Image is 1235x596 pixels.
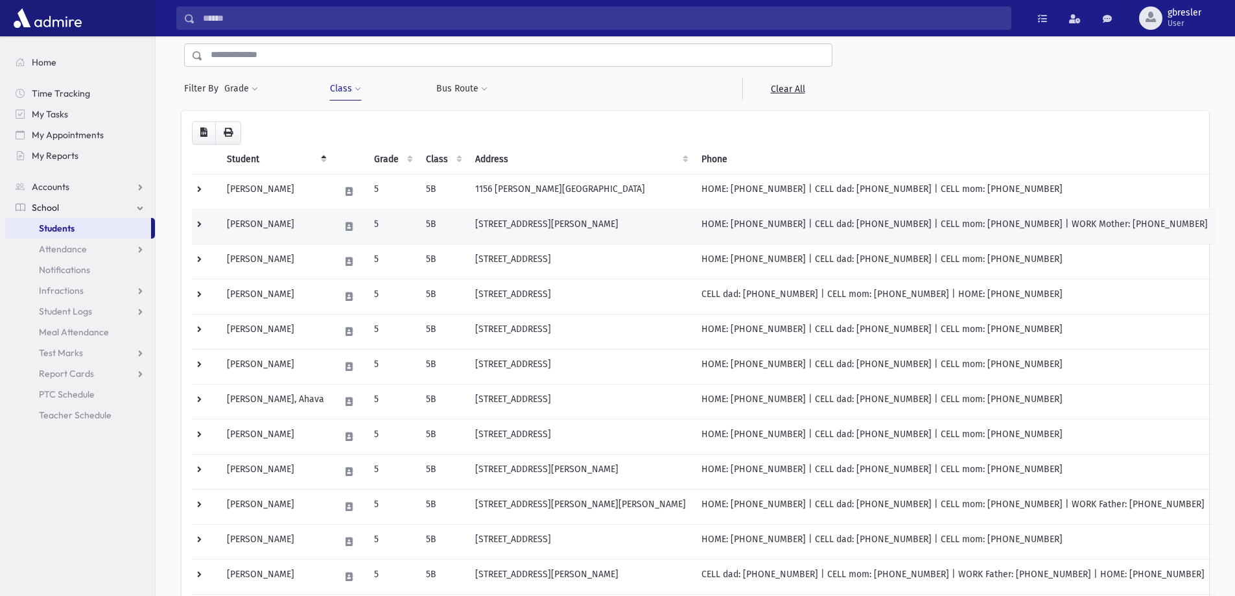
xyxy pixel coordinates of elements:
span: Home [32,56,56,68]
td: CELL dad: [PHONE_NUMBER] | CELL mom: [PHONE_NUMBER] | HOME: [PHONE_NUMBER] [694,279,1216,314]
td: HOME: [PHONE_NUMBER] | CELL dad: [PHONE_NUMBER] | CELL mom: [PHONE_NUMBER] [694,314,1216,349]
span: Infractions [39,285,84,296]
th: Grade: activate to sort column ascending [366,145,418,174]
td: [PERSON_NAME] [219,489,332,524]
a: Student Logs [5,301,155,322]
button: Class [329,77,362,101]
span: Notifications [39,264,90,276]
td: [PERSON_NAME] [219,209,332,244]
td: [PERSON_NAME], Ahava [219,384,332,419]
td: 5 [366,559,418,594]
td: [PERSON_NAME] [219,524,332,559]
a: PTC Schedule [5,384,155,405]
td: 5 [366,419,418,454]
td: CELL dad: [PHONE_NUMBER] | CELL mom: [PHONE_NUMBER] | WORK Father: [PHONE_NUMBER] | HOME: [PHONE_... [694,559,1216,594]
span: My Appointments [32,129,104,141]
td: [PERSON_NAME] [219,244,332,279]
td: 5 [366,384,418,419]
td: [PERSON_NAME] [219,559,332,594]
td: HOME: [PHONE_NUMBER] | CELL dad: [PHONE_NUMBER] | CELL mom: [PHONE_NUMBER] [694,349,1216,384]
td: 5B [418,279,467,314]
a: Accounts [5,176,155,197]
a: Time Tracking [5,83,155,104]
button: Print [215,121,241,145]
td: 5B [418,314,467,349]
a: My Reports [5,145,155,166]
span: Teacher Schedule [39,409,112,421]
td: HOME: [PHONE_NUMBER] | CELL dad: [PHONE_NUMBER] | CELL mom: [PHONE_NUMBER] [694,384,1216,419]
th: Address: activate to sort column ascending [467,145,694,174]
td: [STREET_ADDRESS][PERSON_NAME] [467,209,694,244]
td: 5 [366,314,418,349]
a: My Appointments [5,125,155,145]
button: Bus Route [436,77,488,101]
span: My Tasks [32,108,68,120]
td: [STREET_ADDRESS][PERSON_NAME] [467,454,694,489]
td: HOME: [PHONE_NUMBER] | CELL dad: [PHONE_NUMBER] | CELL mom: [PHONE_NUMBER] [694,454,1216,489]
td: HOME: [PHONE_NUMBER] | CELL dad: [PHONE_NUMBER] | CELL mom: [PHONE_NUMBER] [694,524,1216,559]
a: My Tasks [5,104,155,125]
span: Time Tracking [32,88,90,99]
a: Attendance [5,239,155,259]
td: [PERSON_NAME] [219,279,332,314]
td: 5B [418,209,467,244]
td: 5B [418,384,467,419]
span: Accounts [32,181,69,193]
td: 5B [418,524,467,559]
a: Home [5,52,155,73]
td: [PERSON_NAME] [219,174,332,209]
td: 1156 [PERSON_NAME][GEOGRAPHIC_DATA] [467,174,694,209]
td: [STREET_ADDRESS] [467,349,694,384]
td: 5 [366,244,418,279]
a: Clear All [742,77,832,101]
a: Notifications [5,259,155,280]
span: Meal Attendance [39,326,109,338]
td: HOME: [PHONE_NUMBER] | CELL dad: [PHONE_NUMBER] | CELL mom: [PHONE_NUMBER] [694,244,1216,279]
a: Teacher Schedule [5,405,155,425]
td: HOME: [PHONE_NUMBER] | CELL dad: [PHONE_NUMBER] | CELL mom: [PHONE_NUMBER] [694,419,1216,454]
td: [STREET_ADDRESS] [467,384,694,419]
td: 5B [418,559,467,594]
span: Attendance [39,243,87,255]
input: Search [195,6,1011,30]
a: School [5,197,155,218]
span: User [1168,18,1201,29]
td: 5 [366,454,418,489]
a: Test Marks [5,342,155,363]
td: [STREET_ADDRESS][PERSON_NAME] [467,559,694,594]
span: Student Logs [39,305,92,317]
td: 5 [366,489,418,524]
span: Report Cards [39,368,94,379]
td: 5 [366,524,418,559]
td: HOME: [PHONE_NUMBER] | CELL dad: [PHONE_NUMBER] | CELL mom: [PHONE_NUMBER] | WORK Father: [PHONE_... [694,489,1216,524]
a: Infractions [5,280,155,301]
td: 5 [366,174,418,209]
td: [STREET_ADDRESS] [467,524,694,559]
td: [STREET_ADDRESS] [467,314,694,349]
a: Meal Attendance [5,322,155,342]
td: 5 [366,279,418,314]
td: [STREET_ADDRESS][PERSON_NAME][PERSON_NAME] [467,489,694,524]
th: Class: activate to sort column ascending [418,145,467,174]
td: 5B [418,454,467,489]
td: HOME: [PHONE_NUMBER] | CELL dad: [PHONE_NUMBER] | CELL mom: [PHONE_NUMBER] [694,174,1216,209]
td: 5B [418,489,467,524]
td: [PERSON_NAME] [219,454,332,489]
td: [PERSON_NAME] [219,314,332,349]
span: Test Marks [39,347,83,359]
td: HOME: [PHONE_NUMBER] | CELL dad: [PHONE_NUMBER] | CELL mom: [PHONE_NUMBER] | WORK Mother: [PHONE_... [694,209,1216,244]
button: CSV [192,121,216,145]
a: Report Cards [5,363,155,384]
a: Students [5,218,151,239]
td: [STREET_ADDRESS] [467,419,694,454]
span: gbresler [1168,8,1201,18]
span: Filter By [184,82,224,95]
button: Grade [224,77,259,101]
span: PTC Schedule [39,388,95,400]
td: 5B [418,349,467,384]
td: [PERSON_NAME] [219,349,332,384]
span: School [32,202,59,213]
td: 5B [418,419,467,454]
td: 5B [418,174,467,209]
span: My Reports [32,150,78,161]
